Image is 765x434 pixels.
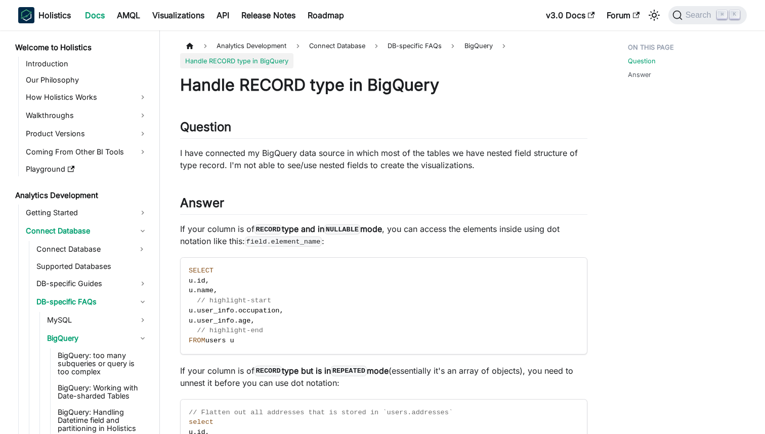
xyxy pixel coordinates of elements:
span: , [280,307,284,314]
span: u [189,277,193,285]
span: , [205,277,209,285]
span: , [214,287,218,294]
a: Product Versions [23,126,151,142]
a: Analytics Development [12,188,151,203]
button: Expand sidebar category 'Connect Database' [133,241,151,257]
nav: Docs sidebar [8,30,160,434]
a: Home page [180,38,199,53]
span: DB-specific FAQs [382,38,447,53]
a: DB-specific FAQs [33,294,151,310]
span: BigQuery [459,38,497,53]
span: // highlight-end [197,327,263,334]
a: Forum [601,7,646,23]
span: u [189,307,193,314]
span: , [250,317,254,325]
a: BigQuery: too many subqueries or query is too complex [55,348,151,379]
code: REPEATED [331,366,366,376]
a: Roadmap [302,7,350,23]
a: BigQuery: Working with Date-sharded Tables [55,381,151,403]
span: user_info [197,317,234,325]
span: id [197,277,205,285]
code: NULLABLE [324,224,360,234]
span: // highlight-start [197,297,271,304]
img: Holistics [18,7,34,23]
a: Coming From Other BI Tools [23,144,151,160]
b: Holistics [38,9,71,21]
span: // Flatten out all addresses that is stored in `users.addresses` [189,409,453,416]
kbd: ⌘ [717,10,727,19]
a: Answer [628,70,651,80]
span: age [238,317,250,325]
span: user_info [197,307,234,314]
code: RECORD [254,224,282,234]
a: Release Notes [235,7,302,23]
a: Introduction [23,57,151,71]
span: . [193,287,197,294]
a: Getting Started [23,205,151,221]
a: DB-specific Guides [33,275,151,292]
a: How Holistics Works [23,89,151,105]
code: RECORD [254,366,282,376]
a: MySQL [44,312,151,328]
strong: type but is in mode [254,366,389,376]
span: . [193,277,197,285]
kbd: K [730,10,740,19]
span: SELECT [189,267,214,274]
a: Visualizations [146,7,210,23]
p: If your column is of (essentially it's an array of objects), you need to unnest it before you can... [180,365,587,389]
span: . [234,317,238,325]
a: BigQuery [44,330,151,346]
span: select [189,418,214,426]
span: Handle RECORD type in BigQuery [180,53,293,68]
span: u [189,317,193,325]
code: field.element_name [245,236,322,247]
span: . [193,307,197,314]
button: Search (Command+K) [668,6,747,24]
span: occupation [238,307,280,314]
span: Connect Database [304,38,370,53]
span: . [193,317,197,325]
a: Question [628,56,656,66]
span: Analytics Development [211,38,291,53]
a: Docs [79,7,111,23]
a: HolisticsHolistics [18,7,71,23]
span: name [197,287,214,294]
span: users u [205,337,234,344]
a: Connect Database [33,241,133,257]
a: Connect Database [23,223,151,239]
p: I have connected my BigQuery data source in which most of the tables we have nested field structu... [180,147,587,171]
span: u [189,287,193,294]
span: . [234,307,238,314]
h2: Question [180,120,587,139]
span: Search [683,11,717,20]
a: Walkthroughs [23,107,151,124]
a: API [210,7,235,23]
a: Playground [23,162,151,176]
span: FROM [189,337,205,344]
a: AMQL [111,7,146,23]
button: Switch between dark and light mode (currently light mode) [646,7,662,23]
a: Supported Databases [33,259,151,273]
h2: Answer [180,195,587,215]
a: v3.0 Docs [540,7,601,23]
p: If your column is of , you can access the elements inside using dot notation like this: : [180,223,587,247]
a: Welcome to Holistics [12,41,151,55]
a: Our Philosophy [23,73,151,87]
nav: Breadcrumbs [180,38,587,68]
h1: Handle RECORD type in BigQuery [180,75,587,95]
strong: type and in mode [254,224,382,234]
